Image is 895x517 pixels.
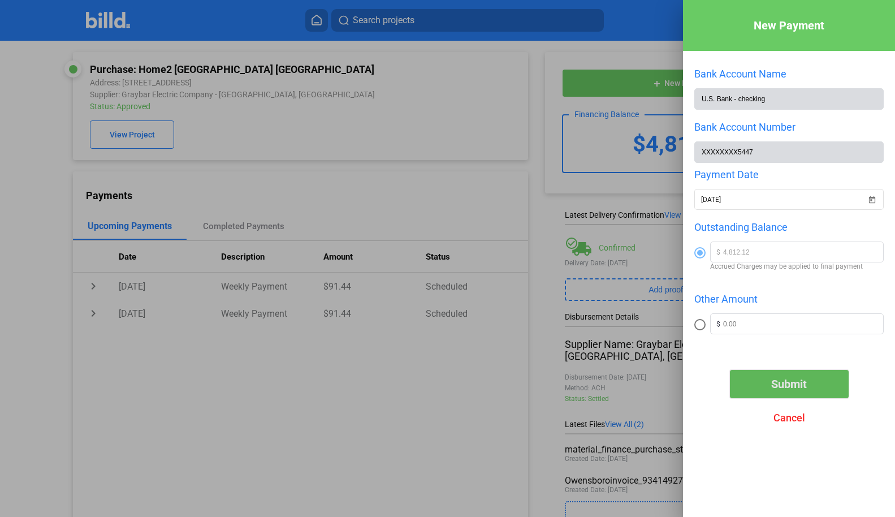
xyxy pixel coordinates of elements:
span: Accrued Charges may be applied to final payment [710,262,884,270]
input: 0.00 [723,314,883,331]
div: Outstanding Balance [694,221,884,233]
div: Payment Date [694,169,884,180]
span: Submit [771,377,807,391]
div: Other Amount [694,293,884,305]
button: Submit [730,370,849,398]
button: Open calendar [866,187,877,199]
div: Bank Account Number [694,121,884,133]
button: Cancel [730,404,849,432]
input: 0.00 [723,242,883,259]
span: $ [711,314,723,334]
div: Bank Account Name [694,68,884,80]
span: Cancel [773,412,805,424]
span: $ [711,242,723,262]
